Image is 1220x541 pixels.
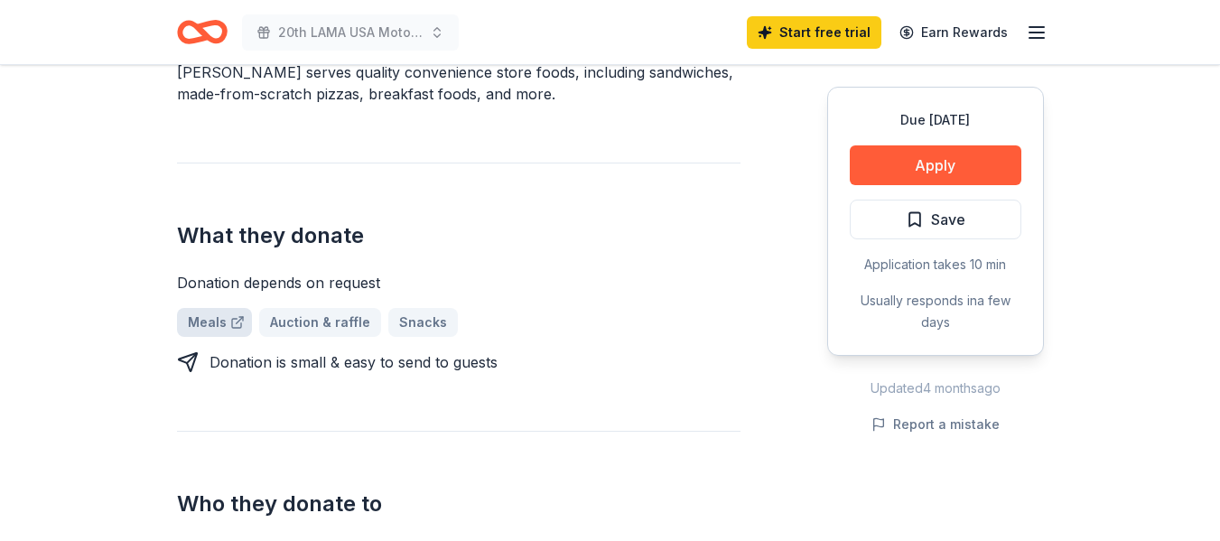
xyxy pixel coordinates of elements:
h2: What they donate [177,221,740,250]
div: [PERSON_NAME] serves quality convenience store foods, including sandwiches, made-from-scratch piz... [177,61,740,105]
button: Apply [850,145,1021,185]
button: Save [850,200,1021,239]
button: Report a mistake [871,414,1000,435]
div: Due [DATE] [850,109,1021,131]
a: Meals [177,308,252,337]
a: Start free trial [747,16,881,49]
button: 20th LAMA USA Motor Touring Rally [242,14,459,51]
div: Application takes 10 min [850,254,1021,275]
div: Donation depends on request [177,272,740,294]
h2: Who they donate to [177,490,740,518]
div: Donation is small & easy to send to guests [210,351,498,373]
div: Updated 4 months ago [827,378,1044,399]
a: Snacks [388,308,458,337]
span: 20th LAMA USA Motor Touring Rally [278,22,423,43]
div: Usually responds in a few days [850,290,1021,333]
a: Earn Rewards [889,16,1019,49]
a: Home [177,11,228,53]
span: Save [931,208,965,231]
a: Auction & raffle [259,308,381,337]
